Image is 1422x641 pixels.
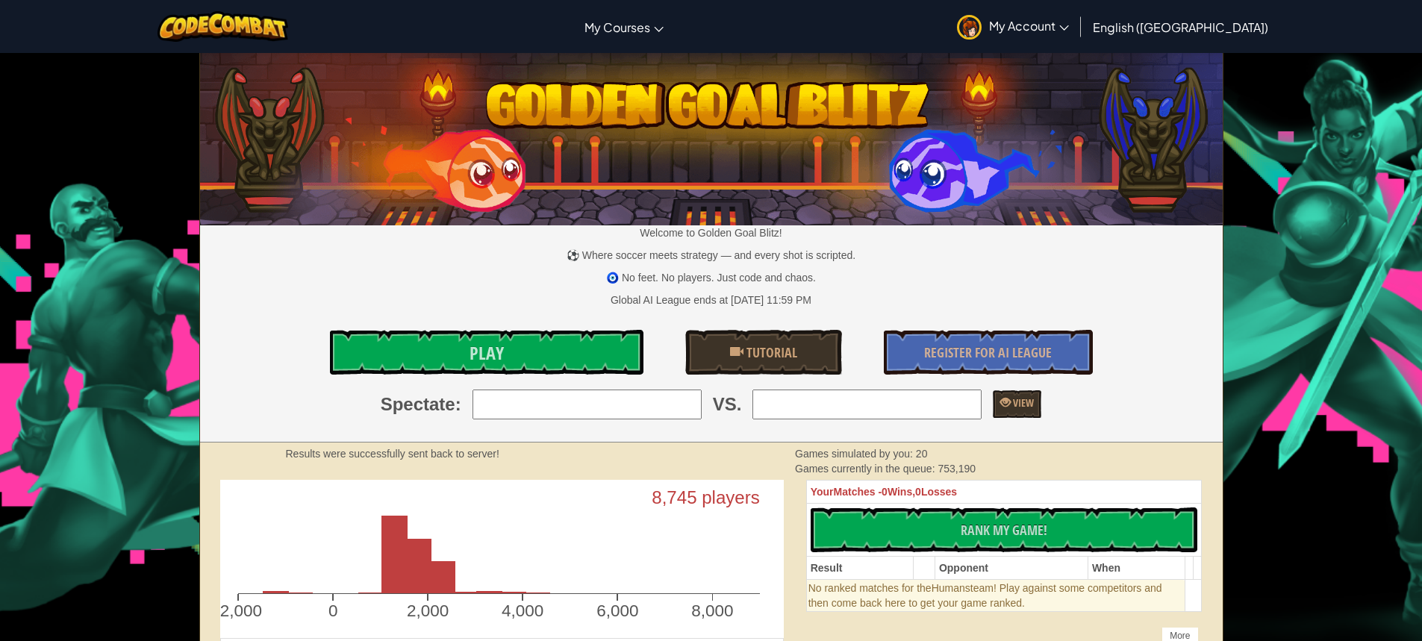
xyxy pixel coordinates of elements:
[328,601,337,620] text: 0
[713,392,742,417] span: VS.
[455,392,461,417] span: :
[652,487,760,507] text: 8,745 players
[921,486,957,498] span: Losses
[811,486,834,498] span: Your
[795,463,938,475] span: Games currently in the queue:
[949,3,1076,50] a: My Account
[924,343,1052,362] span: Register for AI League
[685,330,842,375] a: Tutorial
[381,392,455,417] span: Spectate
[200,248,1223,263] p: ⚽ Where soccer meets strategy — and every shot is scripted.
[200,225,1223,240] p: Welcome to Golden Goal Blitz!
[214,601,262,620] text: -2,000
[806,557,913,580] th: Result
[200,270,1223,285] p: 🧿 No feet. No players. Just code and chaos.
[916,448,928,460] span: 20
[808,582,1162,609] span: team! Play against some competitors and then come back here to get your game ranked.
[584,19,650,35] span: My Courses
[795,448,916,460] span: Games simulated by you:
[961,521,1047,540] span: Rank My Game!
[811,507,1198,552] button: Rank My Game!
[989,18,1069,34] span: My Account
[888,486,915,498] span: Wins,
[577,7,671,47] a: My Courses
[1011,395,1034,410] span: View
[1085,7,1276,47] a: English ([GEOGRAPHIC_DATA])
[470,341,504,365] span: Play
[1088,557,1185,580] th: When
[286,448,499,460] strong: Results were successfully sent back to server!
[806,580,1185,612] td: Humans
[200,47,1223,225] img: Golden Goal
[691,601,733,620] text: 8,000
[596,601,638,620] text: 6,000
[935,557,1088,580] th: Opponent
[158,11,288,42] img: CodeCombat logo
[808,582,932,594] span: No ranked matches for the
[1093,19,1268,35] span: English ([GEOGRAPHIC_DATA])
[957,15,982,40] img: avatar
[611,293,811,307] div: Global AI League ends at [DATE] 11:59 PM
[502,601,543,620] text: 4,000
[806,481,1202,504] th: 0 0
[407,601,449,620] text: 2,000
[834,486,882,498] span: Matches -
[938,463,976,475] span: 753,190
[884,330,1093,375] a: Register for AI League
[743,343,797,362] span: Tutorial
